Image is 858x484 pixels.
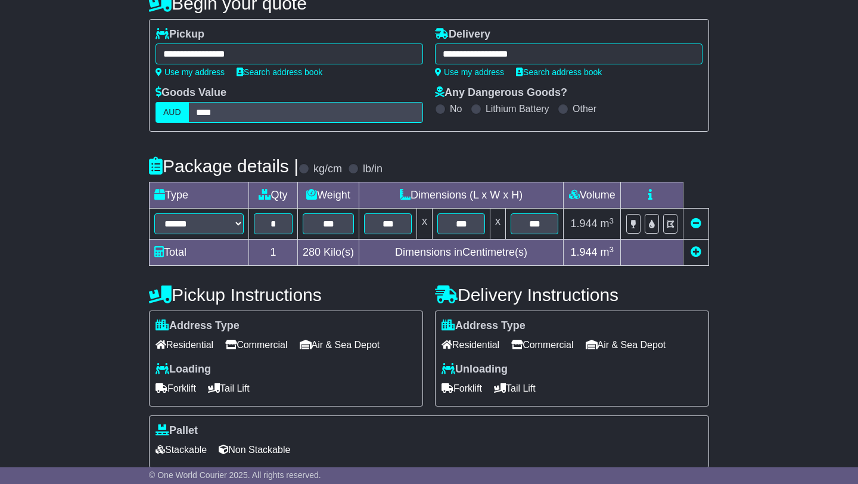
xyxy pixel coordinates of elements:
label: Lithium Battery [486,103,549,114]
label: Any Dangerous Goods? [435,86,567,100]
td: Kilo(s) [298,240,359,266]
span: Residential [442,336,499,354]
h4: Package details | [149,156,299,176]
td: Dimensions (L x W x H) [359,182,564,209]
td: Type [150,182,249,209]
sup: 3 [610,216,614,225]
label: No [450,103,462,114]
a: Remove this item [691,218,701,229]
label: Address Type [156,319,240,333]
label: AUD [156,102,189,123]
span: m [601,246,614,258]
h4: Delivery Instructions [435,285,709,305]
span: Air & Sea Depot [300,336,380,354]
span: Forklift [442,379,482,398]
label: Loading [156,363,211,376]
a: Add new item [691,246,701,258]
td: Total [150,240,249,266]
a: Use my address [156,67,225,77]
label: Pallet [156,424,198,438]
span: 1.944 [570,218,597,229]
td: Weight [298,182,359,209]
label: lb/in [363,163,383,176]
span: Non Stackable [219,440,290,459]
span: Tail Lift [208,379,250,398]
label: Address Type [442,319,526,333]
td: x [490,209,506,240]
label: Unloading [442,363,508,376]
span: Stackable [156,440,207,459]
span: 1.944 [570,246,597,258]
label: Goods Value [156,86,226,100]
a: Search address book [516,67,602,77]
td: Qty [249,182,298,209]
label: Other [573,103,596,114]
label: kg/cm [313,163,342,176]
span: 280 [303,246,321,258]
td: 1 [249,240,298,266]
td: x [417,209,433,240]
span: Tail Lift [494,379,536,398]
td: Dimensions in Centimetre(s) [359,240,564,266]
label: Delivery [435,28,490,41]
span: Commercial [225,336,287,354]
h4: Pickup Instructions [149,285,423,305]
span: Commercial [511,336,573,354]
a: Search address book [237,67,322,77]
span: Air & Sea Depot [586,336,666,354]
span: m [601,218,614,229]
span: Forklift [156,379,196,398]
sup: 3 [610,245,614,254]
td: Volume [564,182,621,209]
label: Pickup [156,28,204,41]
a: Use my address [435,67,504,77]
span: Residential [156,336,213,354]
span: © One World Courier 2025. All rights reserved. [149,470,321,480]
